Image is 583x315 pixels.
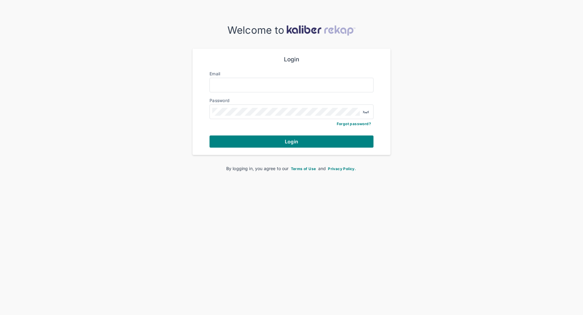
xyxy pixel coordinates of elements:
span: Terms of Use [291,166,316,171]
span: Privacy Policy. [328,166,356,171]
label: Email [210,71,220,76]
div: By logging in, you agree to our and [202,165,381,172]
span: Login [285,139,298,145]
button: Login [210,135,373,148]
a: Privacy Policy. [327,166,357,171]
img: eye-closed.fa43b6e4.svg [362,108,370,115]
a: Forgot password? [337,122,371,126]
label: Password [210,98,230,103]
div: Login [210,56,373,63]
img: kaliber-logo [286,25,356,36]
a: Terms of Use [290,166,317,171]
